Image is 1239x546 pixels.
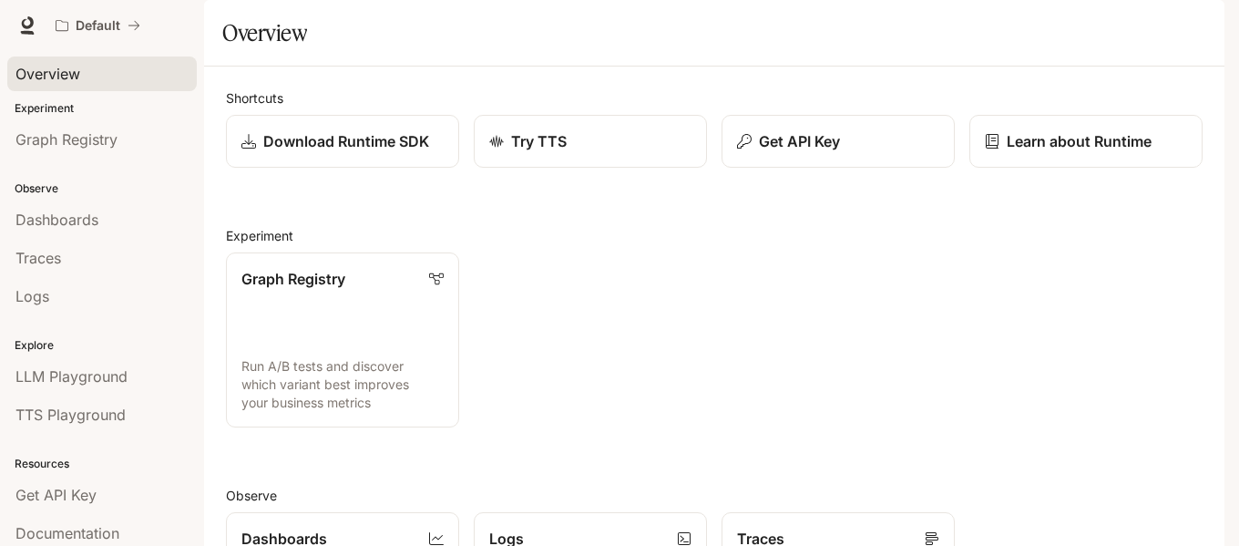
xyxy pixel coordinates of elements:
[722,115,955,168] button: Get API Key
[241,357,444,412] p: Run A/B tests and discover which variant best improves your business metrics
[759,130,840,152] p: Get API Key
[222,15,307,51] h1: Overview
[474,115,707,168] a: Try TTS
[511,130,567,152] p: Try TTS
[1007,130,1152,152] p: Learn about Runtime
[226,226,1203,245] h2: Experiment
[226,252,459,428] a: Graph RegistryRun A/B tests and discover which variant best improves your business metrics
[226,486,1203,505] h2: Observe
[241,268,345,290] p: Graph Registry
[226,88,1203,108] h2: Shortcuts
[226,115,459,168] a: Download Runtime SDK
[76,18,120,34] p: Default
[47,7,148,44] button: All workspaces
[263,130,429,152] p: Download Runtime SDK
[969,115,1203,168] a: Learn about Runtime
